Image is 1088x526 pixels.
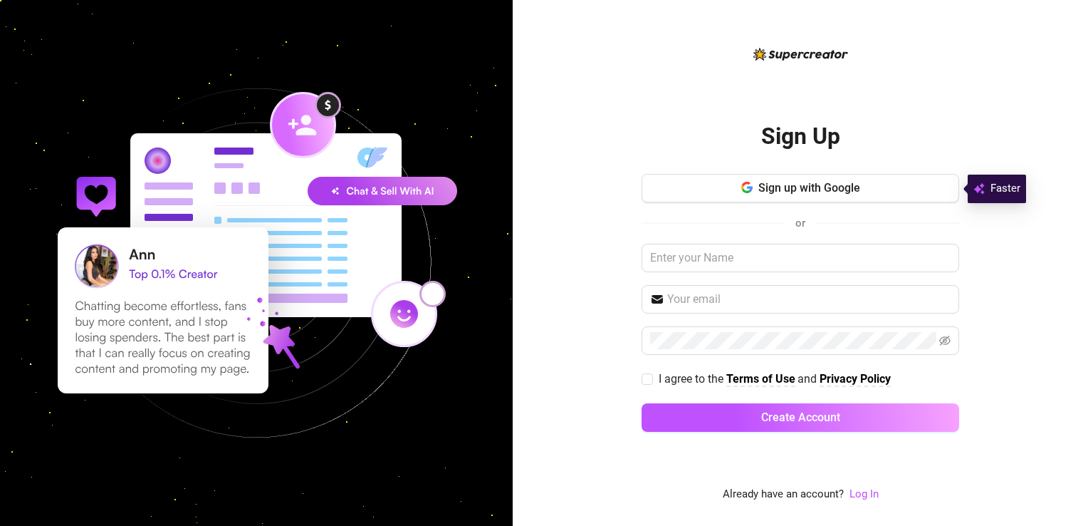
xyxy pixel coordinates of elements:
input: Enter your Name [642,244,959,272]
span: or [795,217,805,230]
span: and [797,372,820,386]
strong: Privacy Policy [820,372,891,386]
span: Faster [990,180,1020,197]
img: svg%3e [973,180,985,197]
a: Privacy Policy [820,372,891,387]
span: Already have an account? [723,486,844,503]
button: Sign up with Google [642,174,959,202]
span: eye-invisible [939,335,951,346]
img: signup-background-D0MIrEPF.svg [10,16,503,510]
strong: Terms of Use [726,372,795,386]
span: Sign up with Google [758,181,860,195]
img: logo-BBDzfeDw.svg [753,48,848,61]
a: Terms of Use [726,372,795,387]
input: Your email [667,291,951,308]
span: Create Account [761,411,840,424]
a: Log In [849,488,879,500]
a: Log In [849,486,879,503]
button: Create Account [642,403,959,432]
span: I agree to the [659,372,726,386]
h2: Sign Up [761,122,840,151]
